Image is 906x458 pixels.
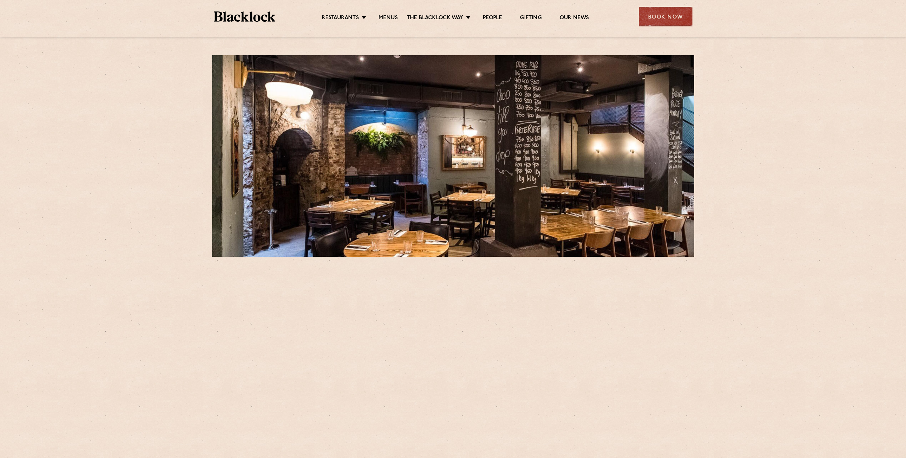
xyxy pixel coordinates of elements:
[520,15,541,22] a: Gifting
[483,15,502,22] a: People
[639,7,692,26] div: Book Now
[560,15,589,22] a: Our News
[322,15,359,22] a: Restaurants
[214,11,276,22] img: BL_Textured_Logo-footer-cropped.svg
[379,15,398,22] a: Menus
[407,15,463,22] a: The Blacklock Way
